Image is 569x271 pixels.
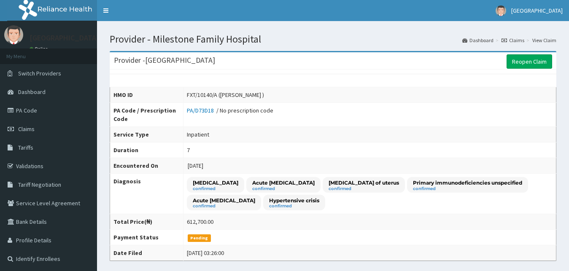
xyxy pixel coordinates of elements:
[18,181,61,188] span: Tariff Negotiation
[252,179,315,186] p: Acute [MEDICAL_DATA]
[110,87,183,103] th: HMO ID
[187,107,216,114] a: PA/D73D18
[188,234,211,242] span: Pending
[413,187,522,191] small: confirmed
[187,146,190,154] div: 7
[110,127,183,142] th: Service Type
[532,37,556,44] a: View Claim
[18,70,61,77] span: Switch Providers
[110,103,183,127] th: PA Code / Prescription Code
[413,179,522,186] p: Primary immunodeficiencies unspecified
[269,204,319,208] small: confirmed
[462,37,493,44] a: Dashboard
[502,37,524,44] a: Claims
[187,249,224,257] div: [DATE] 03:26:00
[110,142,183,158] th: Duration
[252,187,315,191] small: confirmed
[114,56,215,64] h3: Provider - [GEOGRAPHIC_DATA]
[188,162,203,169] span: [DATE]
[30,46,50,52] a: Online
[187,106,273,115] div: / No prescription code
[193,197,255,204] p: Acute [MEDICAL_DATA]
[110,34,556,45] h1: Provider - Milestone Family Hospital
[110,158,183,174] th: Encountered On
[4,25,23,44] img: User Image
[30,34,99,42] p: [GEOGRAPHIC_DATA]
[193,204,255,208] small: confirmed
[110,174,183,214] th: Diagnosis
[110,214,183,230] th: Total Price(₦)
[187,130,209,139] div: Inpatient
[18,125,35,133] span: Claims
[110,245,183,261] th: Date Filed
[511,7,563,14] span: [GEOGRAPHIC_DATA]
[269,197,319,204] p: Hypertensive crisis
[187,91,264,99] div: FXT/10140/A ([PERSON_NAME] )
[507,54,552,69] a: Reopen Claim
[496,5,506,16] img: User Image
[18,144,33,151] span: Tariffs
[329,179,399,186] p: [MEDICAL_DATA] of uterus
[193,179,238,186] p: [MEDICAL_DATA]
[18,88,46,96] span: Dashboard
[193,187,238,191] small: confirmed
[329,187,399,191] small: confirmed
[187,217,213,226] div: 612,700.00
[110,230,183,245] th: Payment Status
